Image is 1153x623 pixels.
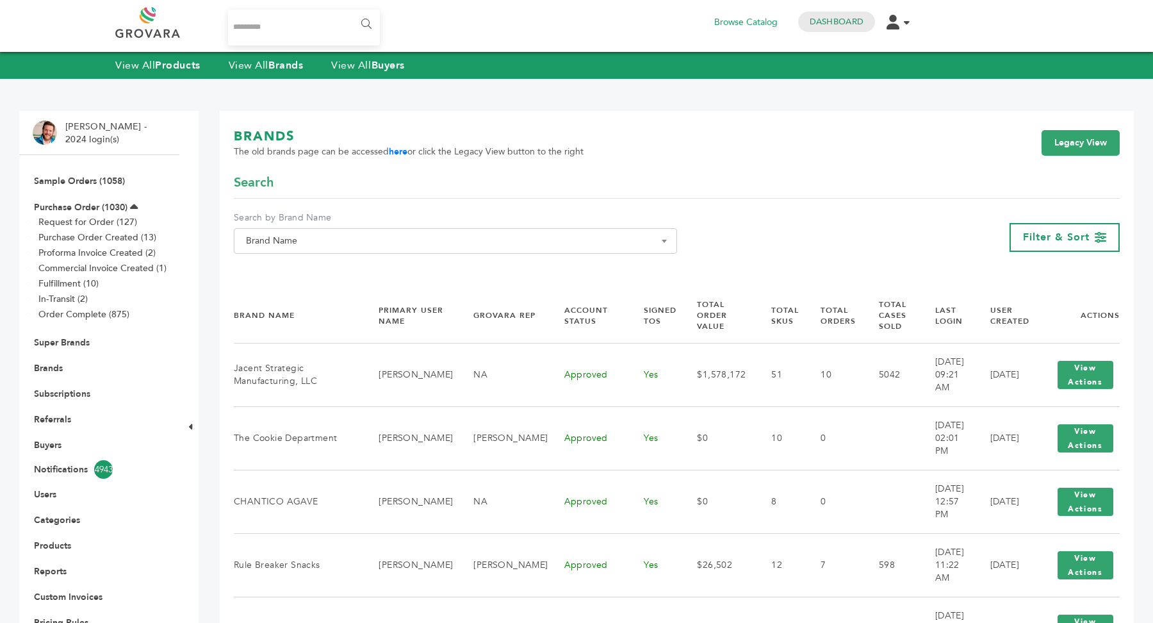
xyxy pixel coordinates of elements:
[919,288,974,343] th: Last Login
[38,262,167,274] a: Commercial Invoice Created (1)
[34,591,102,603] a: Custom Invoices
[234,533,363,597] td: Rule Breaker Snacks
[234,174,274,192] span: Search
[115,58,200,72] a: View AllProducts
[34,540,71,552] a: Products
[1058,361,1113,389] button: View Actions
[268,58,303,72] strong: Brands
[755,288,805,343] th: Total SKUs
[234,212,677,224] label: Search by Brand Name
[34,388,90,400] a: Subscriptions
[628,406,681,470] td: Yes
[1058,424,1113,453] button: View Actions
[229,58,304,72] a: View AllBrands
[681,406,755,470] td: $0
[681,533,755,597] td: $26,502
[34,175,125,187] a: Sample Orders (1058)
[919,470,974,533] td: [DATE] 12:57 PM
[548,288,628,343] th: Account Status
[1058,488,1113,516] button: View Actions
[1023,230,1090,244] span: Filter & Sort
[389,145,407,158] a: here
[34,488,56,501] a: Users
[234,145,584,158] span: The old brands page can be accessed or click the Legacy View button to the right
[38,308,129,320] a: Order Complete (875)
[714,15,778,29] a: Browse Catalog
[363,406,457,470] td: [PERSON_NAME]
[363,533,457,597] td: [PERSON_NAME]
[38,231,156,244] a: Purchase Order Created (13)
[810,16,863,28] a: Dashboard
[38,293,88,305] a: In-Transit (2)
[863,288,919,343] th: Total Cases Sold
[548,343,628,406] td: Approved
[974,406,1035,470] td: [DATE]
[681,343,755,406] td: $1,578,172
[363,288,457,343] th: Primary User Name
[805,470,863,533] td: 0
[805,343,863,406] td: 10
[155,58,200,72] strong: Products
[628,533,681,597] td: Yes
[38,278,99,290] a: Fulfillment (10)
[241,232,670,250] span: Brand Name
[755,470,805,533] td: 8
[1035,288,1120,343] th: Actions
[919,343,974,406] td: [DATE] 09:21 AM
[34,460,165,479] a: Notifications4943
[363,470,457,533] td: [PERSON_NAME]
[363,343,457,406] td: [PERSON_NAME]
[974,288,1035,343] th: User Created
[755,406,805,470] td: 10
[974,470,1035,533] td: [DATE]
[919,533,974,597] td: [DATE] 11:22 AM
[372,58,405,72] strong: Buyers
[34,201,127,213] a: Purchase Order (1030)
[805,288,863,343] th: Total Orders
[548,470,628,533] td: Approved
[1042,130,1120,156] a: Legacy View
[234,288,363,343] th: Brand Name
[234,228,677,254] span: Brand Name
[34,439,61,451] a: Buyers
[1058,551,1113,579] button: View Actions
[863,343,919,406] td: 5042
[681,470,755,533] td: $0
[34,514,80,526] a: Categories
[628,288,681,343] th: Signed TOS
[681,288,755,343] th: Total Order Value
[457,470,548,533] td: NA
[805,533,863,597] td: 7
[919,406,974,470] td: [DATE] 02:01 PM
[34,362,63,374] a: Brands
[38,247,156,259] a: Proforma Invoice Created (2)
[34,413,71,426] a: Referrals
[974,343,1035,406] td: [DATE]
[34,336,90,349] a: Super Brands
[234,470,363,533] td: CHANTICO AGAVE
[628,343,681,406] td: Yes
[974,533,1035,597] td: [DATE]
[234,343,363,406] td: Jacent Strategic Manufacturing, LLC
[65,120,150,145] li: [PERSON_NAME] - 2024 login(s)
[457,288,548,343] th: Grovara Rep
[863,533,919,597] td: 598
[234,128,584,145] h1: BRANDS
[548,406,628,470] td: Approved
[38,216,137,228] a: Request for Order (127)
[94,460,113,479] span: 4943
[234,406,363,470] td: The Cookie Department
[755,533,805,597] td: 12
[457,406,548,470] td: [PERSON_NAME]
[457,343,548,406] td: NA
[628,470,681,533] td: Yes
[805,406,863,470] td: 0
[228,10,380,46] input: Search...
[34,565,67,577] a: Reports
[755,343,805,406] td: 51
[331,58,405,72] a: View AllBuyers
[457,533,548,597] td: [PERSON_NAME]
[548,533,628,597] td: Approved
